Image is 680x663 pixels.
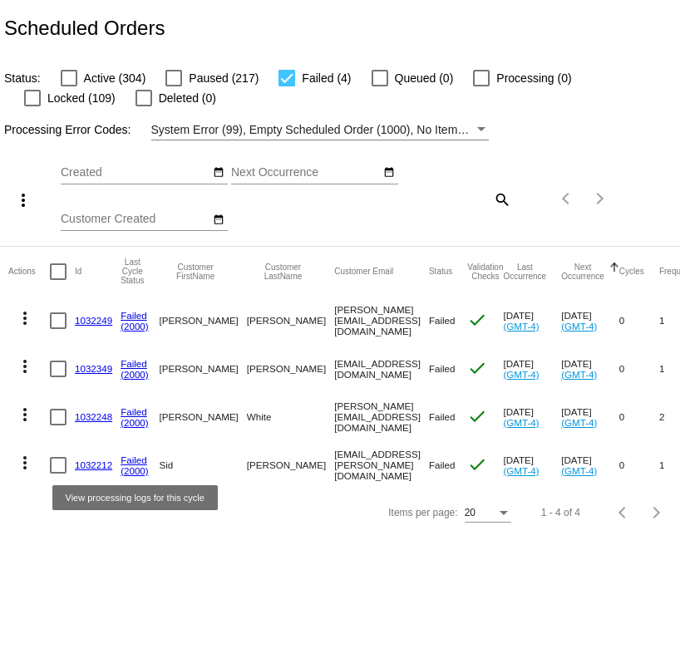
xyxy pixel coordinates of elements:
[4,17,165,40] h2: Scheduled Orders
[561,393,619,441] mat-cell: [DATE]
[8,247,50,297] mat-header-cell: Actions
[121,258,144,285] button: Change sorting for LastProcessingCycleId
[47,88,116,108] span: Locked (109)
[429,363,456,374] span: Failed
[388,507,457,518] div: Items per page:
[159,441,246,489] mat-cell: Sid
[640,496,673,529] button: Next page
[302,68,351,88] span: Failed (4)
[121,310,147,321] a: Failed
[159,263,231,281] button: Change sorting for CustomerFirstName
[467,406,487,426] mat-icon: check
[151,120,490,140] mat-select: Filter by Processing Error Codes
[247,345,334,393] mat-cell: [PERSON_NAME]
[231,166,381,179] input: Next Occurrence
[503,297,561,345] mat-cell: [DATE]
[334,267,393,277] button: Change sorting for CustomerEmail
[503,465,539,476] a: (GMT-4)
[75,267,81,277] button: Change sorting for Id
[561,417,597,428] a: (GMT-4)
[75,315,112,326] a: 1032249
[15,405,35,425] mat-icon: more_vert
[561,321,597,331] a: (GMT-4)
[75,411,112,422] a: 1032248
[467,358,487,378] mat-icon: check
[429,267,452,277] button: Change sorting for Status
[395,68,454,88] span: Queued (0)
[334,345,429,393] mat-cell: [EMAIL_ADDRESS][DOMAIN_NAME]
[159,88,216,108] span: Deleted (0)
[429,411,456,422] span: Failed
[189,68,259,88] span: Paused (217)
[465,508,511,519] mat-select: Items per page:
[334,297,429,345] mat-cell: [PERSON_NAME][EMAIL_ADDRESS][DOMAIN_NAME]
[429,459,456,470] span: Failed
[121,358,147,369] a: Failed
[159,345,246,393] mat-cell: [PERSON_NAME]
[121,321,149,331] a: (2000)
[4,123,131,136] span: Processing Error Codes:
[121,465,149,476] a: (2000)
[561,297,619,345] mat-cell: [DATE]
[13,190,33,210] mat-icon: more_vert
[75,363,112,374] a: 1032349
[75,459,112,470] a: 1032212
[619,297,659,345] mat-cell: 0
[491,186,511,212] mat-icon: search
[561,345,619,393] mat-cell: [DATE]
[159,393,246,441] mat-cell: [PERSON_NAME]
[619,441,659,489] mat-cell: 0
[121,454,147,465] a: Failed
[121,369,149,380] a: (2000)
[213,214,224,227] mat-icon: date_range
[584,182,617,215] button: Next page
[15,308,35,328] mat-icon: more_vert
[334,441,429,489] mat-cell: [EMAIL_ADDRESS][PERSON_NAME][DOMAIN_NAME]
[619,267,644,277] button: Change sorting for Cycles
[159,297,246,345] mat-cell: [PERSON_NAME]
[607,496,640,529] button: Previous page
[561,369,597,380] a: (GMT-4)
[561,465,597,476] a: (GMT-4)
[467,454,487,474] mat-icon: check
[619,393,659,441] mat-cell: 0
[61,166,210,179] input: Created
[467,247,503,297] mat-header-cell: Validation Checks
[503,369,539,380] a: (GMT-4)
[383,166,395,179] mat-icon: date_range
[503,321,539,331] a: (GMT-4)
[465,507,476,518] span: 20
[84,68,146,88] span: Active (304)
[619,345,659,393] mat-cell: 0
[247,263,319,281] button: Change sorting for CustomerLastName
[121,406,147,417] a: Failed
[4,71,41,85] span: Status:
[247,393,334,441] mat-cell: White
[503,417,539,428] a: (GMT-4)
[503,345,561,393] mat-cell: [DATE]
[561,263,604,281] button: Change sorting for NextOccurrenceUtc
[503,263,546,281] button: Change sorting for LastOccurrenceUtc
[541,507,580,518] div: 1 - 4 of 4
[503,393,561,441] mat-cell: [DATE]
[15,453,35,473] mat-icon: more_vert
[503,441,561,489] mat-cell: [DATE]
[550,182,584,215] button: Previous page
[213,166,224,179] mat-icon: date_range
[467,310,487,330] mat-icon: check
[15,356,35,376] mat-icon: more_vert
[121,417,149,428] a: (2000)
[429,315,456,326] span: Failed
[61,213,210,226] input: Customer Created
[561,441,619,489] mat-cell: [DATE]
[247,297,334,345] mat-cell: [PERSON_NAME]
[334,393,429,441] mat-cell: [PERSON_NAME][EMAIL_ADDRESS][DOMAIN_NAME]
[247,441,334,489] mat-cell: [PERSON_NAME]
[496,68,571,88] span: Processing (0)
